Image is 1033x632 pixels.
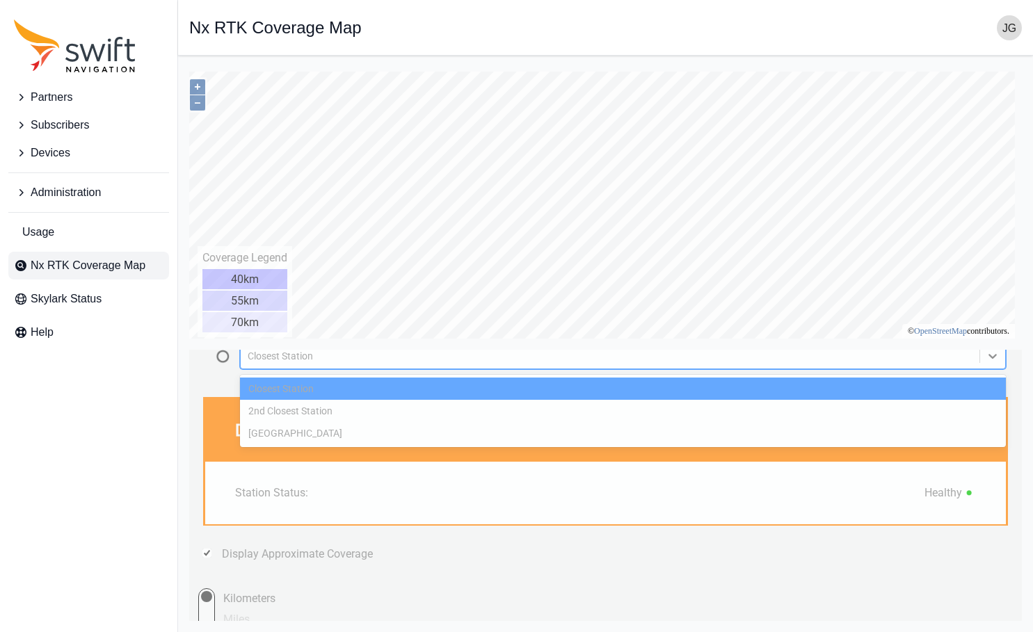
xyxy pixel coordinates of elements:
[997,15,1022,40] img: user photo
[8,139,169,167] button: Devices
[8,252,169,279] a: Nx RTK Coverage Map
[1,31,16,46] button: –
[26,524,81,544] label: Kilometers
[8,218,169,246] a: Usage
[735,421,787,435] span: Healthy
[13,186,98,200] div: Coverage Legend
[22,224,54,241] span: Usage
[31,184,101,201] span: Administration
[1,15,16,30] button: +
[725,261,778,271] a: OpenStreetMap
[8,179,169,206] button: Administration
[189,19,362,36] h1: Nx RTK Coverage Map
[31,291,102,307] span: Skylark Status
[31,117,89,133] span: Subscribers
[31,89,72,106] span: Partners
[33,483,184,496] label: Display Approximate Coverage
[719,261,820,271] li: © contributors.
[189,65,1022,621] iframe: RTK Map
[773,421,787,435] img: FsbBQtsWpfYTG4AAAAASUVORK5CYII=
[13,248,98,268] div: 70km
[13,226,98,246] div: 55km
[8,111,169,139] button: Subscribers
[26,544,81,565] label: Miles
[8,83,169,111] button: Partners
[31,145,70,161] span: Devices
[8,285,169,313] a: Skylark Status
[8,318,169,346] a: Help
[31,257,145,274] span: Nx RTK Coverage Map
[13,204,98,225] div: 40km
[31,324,54,341] span: Help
